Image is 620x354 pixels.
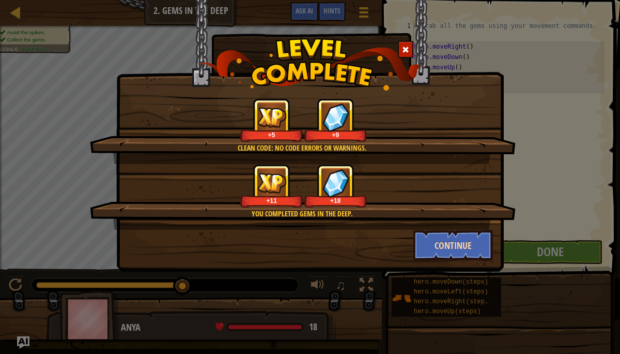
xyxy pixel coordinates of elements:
[242,197,301,204] div: +11
[306,197,365,204] div: +18
[242,131,301,139] div: +5
[139,209,465,219] div: You completed Gems in the Deep.
[306,131,365,139] div: +9
[139,143,465,153] div: Clean code: no code errors or warnings.
[322,169,349,197] img: reward_icon_gems.png
[257,107,286,127] img: reward_icon_xp.png
[257,173,286,193] img: reward_icon_xp.png
[322,103,349,131] img: reward_icon_gems.png
[199,38,421,91] img: level_complete.png
[413,230,493,261] button: Continue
